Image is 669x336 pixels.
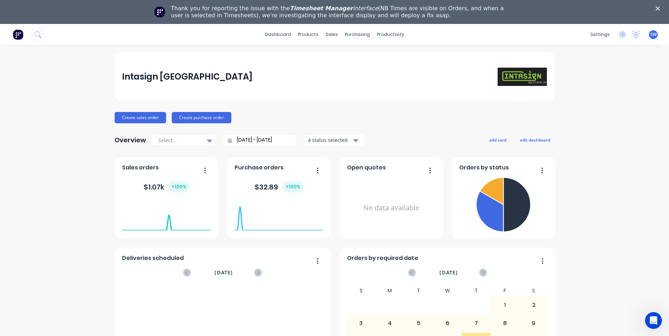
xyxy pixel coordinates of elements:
img: Factory [13,29,23,40]
div: 4 [376,315,404,332]
i: interface [353,5,378,12]
div: 4 status selected [308,136,352,144]
div: S [347,286,376,296]
div: + 100 % [282,181,303,193]
div: No data available [347,175,436,241]
span: Purchase orders [235,163,284,172]
div: purchasing [341,29,373,40]
iframe: Intercom live chat [645,312,662,329]
div: M [376,286,405,296]
div: Close [656,6,663,11]
div: productivity [373,29,408,40]
img: Profile image for Team [154,6,165,18]
a: dashboard [261,29,294,40]
div: Intasign [GEOGRAPHIC_DATA] [122,70,253,84]
div: Overview [115,133,146,147]
div: 1 [491,296,519,314]
div: $ 32.89 [255,181,303,193]
button: edit dashboard [515,135,555,144]
div: S [519,286,548,296]
div: T [462,286,491,296]
div: 2 [519,296,548,314]
div: T [404,286,433,296]
i: Timesheet Manager [290,5,353,12]
button: 4 status selected [304,135,364,145]
span: [DATE] [214,269,233,276]
div: settings [587,29,613,40]
div: 5 [405,315,433,332]
span: Orders by required date [347,254,418,262]
span: Sales orders [122,163,159,172]
div: F [491,286,519,296]
div: W [433,286,462,296]
div: Thank you for reporting the issue with the (NB Times are visible on Orders, and when a user is se... [171,5,504,19]
span: Orders by status [459,163,509,172]
div: products [294,29,322,40]
div: 8 [491,315,519,332]
div: 7 [462,315,490,332]
div: $ 1.07k [144,181,189,193]
button: Create purchase order [172,112,231,123]
div: sales [322,29,341,40]
button: Create sales order [115,112,166,123]
img: Intasign Australia [498,68,547,86]
button: add card [485,135,511,144]
span: [DATE] [439,269,458,276]
div: + 100 % [169,181,189,193]
span: SW [650,31,657,38]
div: 3 [347,315,375,332]
div: 9 [519,315,548,332]
div: 6 [433,315,462,332]
span: Open quotes [347,163,386,172]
